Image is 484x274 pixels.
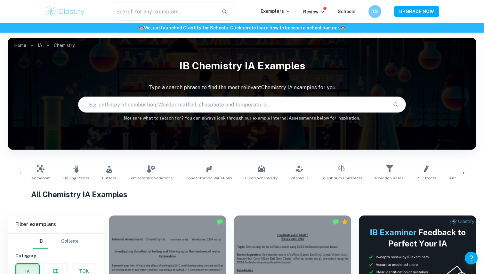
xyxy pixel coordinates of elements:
button: TS [368,5,381,18]
input: Search for any exemplars... [112,3,216,20]
span: Electrochemistry [245,175,278,181]
h6: We just launched Clastify for Schools. Click to learn how to become a school partner. [1,24,483,31]
h6: Not sure what to search for? You can always look through our example Internal Assessments below f... [8,115,476,121]
span: Concentration Variations [186,175,232,181]
h6: Filter exemplars [8,215,104,233]
p: Review [303,8,325,15]
h6: Category [15,252,96,259]
span: Equilibrium Constants [321,175,362,181]
p: Chemistry [54,42,75,49]
div: Filter type choice [33,234,78,249]
a: here [241,25,251,30]
h1: IB Chemistry IA examples [8,56,476,76]
span: Buffers [102,175,116,181]
button: Help and Feedback [465,252,478,264]
p: Type a search phrase to find the most relevant Chemistry IA examples for you [8,84,476,91]
button: Search [390,99,401,110]
span: Boiling Points [63,175,89,181]
span: pH Effects [416,175,436,181]
span: Isomerism [31,175,51,181]
span: 🏫 [139,25,144,30]
span: Temperature Variations [129,175,173,181]
a: IA [38,41,42,50]
div: Premium [342,219,348,225]
span: Vitamin C [290,175,308,181]
a: Home [14,41,26,50]
img: Clastify logo [45,5,85,18]
h6: TS [371,8,379,15]
img: Marked [333,219,339,225]
span: Reaction Rates [375,175,404,181]
input: E.g. enthalpy of combustion, Winkler method, phosphate and temperature... [78,96,388,114]
h1: All Chemistry IA Examples [31,189,453,200]
button: College [61,234,78,249]
a: Schools [338,9,356,14]
img: Marked [217,219,223,225]
span: 🏫 [340,25,346,30]
button: UPGRADE NOW [394,6,439,17]
p: Exemplars [261,8,290,15]
button: IB [33,234,48,249]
